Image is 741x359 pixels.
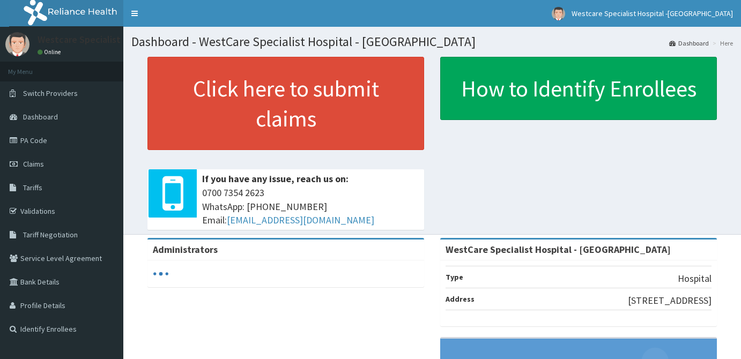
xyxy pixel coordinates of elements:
span: 0700 7354 2623 WhatsApp: [PHONE_NUMBER] Email: [202,186,419,227]
b: If you have any issue, reach us on: [202,173,349,185]
p: Westcare Specialist Hospital -[GEOGRAPHIC_DATA] [38,35,252,44]
svg: audio-loading [153,266,169,282]
h1: Dashboard - WestCare Specialist Hospital - [GEOGRAPHIC_DATA] [131,35,733,49]
p: Hospital [678,272,712,286]
a: [EMAIL_ADDRESS][DOMAIN_NAME] [227,214,374,226]
li: Here [710,39,733,48]
a: How to Identify Enrollees [440,57,717,120]
strong: WestCare Specialist Hospital - [GEOGRAPHIC_DATA] [446,243,671,256]
span: Tariff Negotiation [23,230,78,240]
span: Westcare Specialist Hospital -[GEOGRAPHIC_DATA] [572,9,733,18]
img: User Image [552,7,565,20]
span: Claims [23,159,44,169]
img: User Image [5,32,29,56]
b: Address [446,294,475,304]
span: Dashboard [23,112,58,122]
b: Administrators [153,243,218,256]
a: Click here to submit claims [147,57,424,150]
b: Type [446,272,463,282]
p: [STREET_ADDRESS] [628,294,712,308]
a: Dashboard [669,39,709,48]
span: Switch Providers [23,88,78,98]
span: Tariffs [23,183,42,192]
a: Online [38,48,63,56]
